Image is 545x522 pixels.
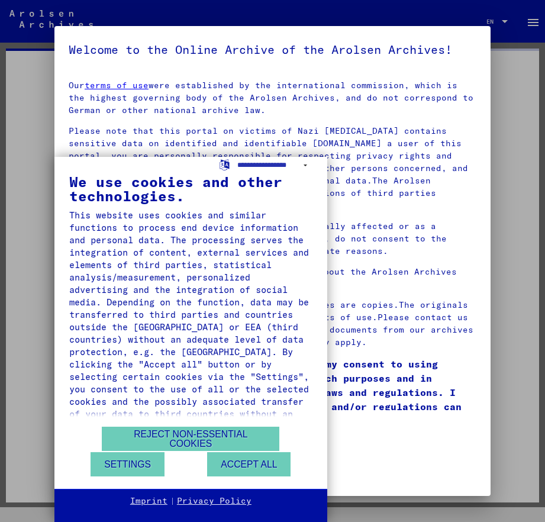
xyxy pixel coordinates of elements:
[177,495,251,507] a: Privacy Policy
[207,452,291,476] button: Accept all
[102,427,279,451] button: Reject non-essential cookies
[69,175,312,203] div: We use cookies and other technologies.
[130,495,167,507] a: Imprint
[69,209,312,433] div: This website uses cookies and similar functions to process end device information and personal da...
[91,452,165,476] button: Settings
